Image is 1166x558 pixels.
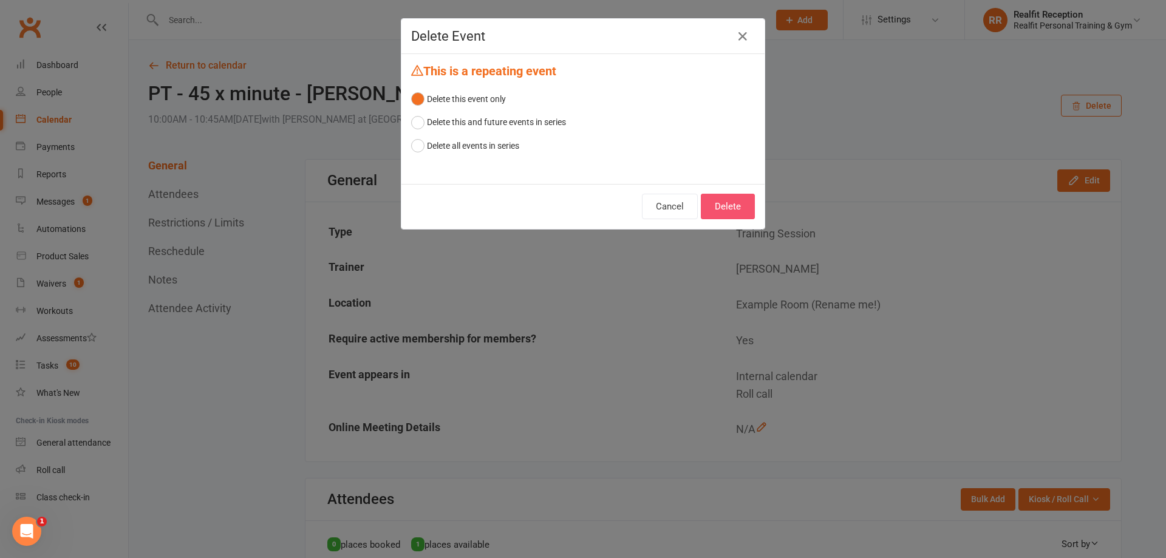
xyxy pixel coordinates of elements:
[411,134,519,157] button: Delete all events in series
[733,27,752,46] button: Close
[701,194,755,219] button: Delete
[411,111,566,134] button: Delete this and future events in series
[411,64,755,78] h4: This is a repeating event
[411,87,506,111] button: Delete this event only
[411,29,755,44] h4: Delete Event
[37,517,47,526] span: 1
[642,194,698,219] button: Cancel
[12,517,41,546] iframe: Intercom live chat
